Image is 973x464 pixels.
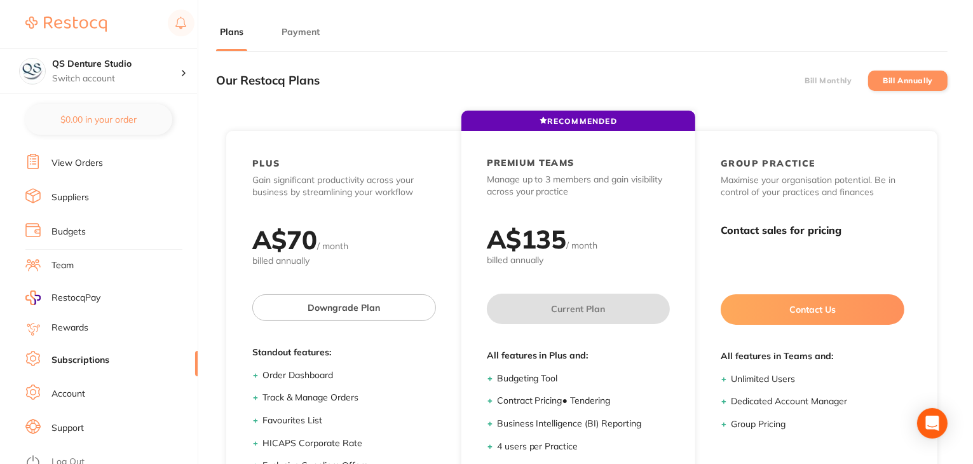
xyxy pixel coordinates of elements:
[51,388,85,400] a: Account
[252,158,280,169] h2: PLUS
[540,116,617,126] span: RECOMMENDED
[51,157,103,170] a: View Orders
[25,10,107,39] a: Restocq Logo
[216,26,247,38] button: Plans
[731,373,904,386] li: Unlimited Users
[317,240,348,252] span: / month
[262,414,436,427] li: Favourites List
[487,254,670,267] span: billed annually
[51,322,88,334] a: Rewards
[487,174,670,198] p: Manage up to 3 members and gain visibility across your practice
[487,294,670,324] button: Current Plan
[25,104,172,135] button: $0.00 in your order
[721,294,904,325] button: Contact Us
[51,226,86,238] a: Budgets
[25,17,107,32] img: Restocq Logo
[216,74,320,88] h3: Our Restocq Plans
[252,294,436,321] button: Downgrade Plan
[252,255,436,268] span: billed annually
[262,392,436,404] li: Track & Manage Orders
[20,58,45,84] img: QS Denture Studio
[721,174,904,199] p: Maximise your organisation potential. Be in control of your practices and finances
[252,346,436,359] span: Standout features:
[917,408,948,439] div: Open Intercom Messenger
[497,418,670,430] li: Business Intelligence (BI) Reporting
[487,157,575,168] h2: PREMIUM TEAMS
[252,174,436,199] p: Gain significant productivity across your business by streamlining your workflow
[52,72,180,85] p: Switch account
[262,437,436,450] li: HICAPS Corporate Rate
[721,350,904,363] span: All features in Teams and:
[487,223,567,255] h2: A$ 135
[721,224,904,236] h3: Contact sales for pricing
[567,240,598,251] span: / month
[497,372,670,385] li: Budgeting Tool
[51,259,74,272] a: Team
[25,290,100,305] a: RestocqPay
[51,422,84,435] a: Support
[497,395,670,407] li: Contract Pricing ● Tendering
[497,440,670,453] li: 4 users per Practice
[51,354,109,367] a: Subscriptions
[731,395,904,408] li: Dedicated Account Manager
[487,350,670,362] span: All features in Plus and:
[805,76,852,85] label: Bill Monthly
[52,58,180,71] h4: QS Denture Studio
[252,224,317,256] h2: A$ 70
[51,191,89,204] a: Suppliers
[51,292,100,304] span: RestocqPay
[731,418,904,431] li: Group Pricing
[883,76,933,85] label: Bill Annually
[25,290,41,305] img: RestocqPay
[721,158,815,169] h2: GROUP PRACTICE
[278,26,323,38] button: Payment
[262,369,436,382] li: Order Dashboard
